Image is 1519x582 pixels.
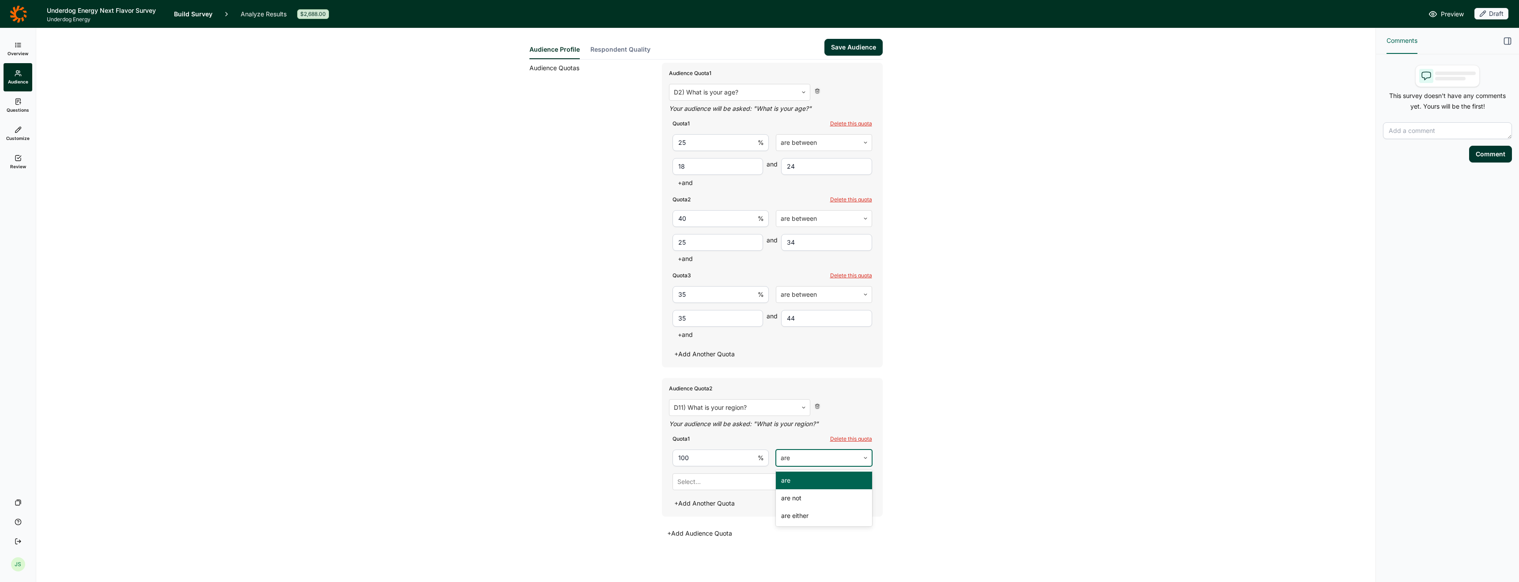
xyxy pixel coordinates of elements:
[756,290,765,299] div: %
[7,107,29,113] span: Questions
[1387,28,1417,54] button: Comments
[669,419,876,428] div: Your audience will be asked: " What is your region? "
[767,160,778,175] span: and
[669,348,740,360] button: +Add Another Quota
[8,50,28,57] span: Overview
[824,39,883,56] button: Save Audience
[756,214,765,223] div: %
[1474,8,1508,20] button: Draft
[673,435,690,442] div: Quota 1
[814,87,821,94] div: Delete Quota
[1469,146,1512,163] button: Comment
[1428,9,1464,19] a: Preview
[297,9,329,19] div: $2,688.00
[669,70,876,77] div: Audience Quota 1
[1383,91,1512,112] p: This survey doesn't have any comments yet. Yours will be the first!
[673,272,691,279] div: Quota 3
[767,312,778,327] span: and
[756,454,765,462] div: %
[669,497,740,510] button: +Add Another Quota
[529,45,580,54] span: Audience Profile
[6,135,30,141] span: Customize
[10,163,26,170] span: Review
[47,16,163,23] span: Underdog Energy
[4,120,32,148] a: Customize
[830,120,872,127] div: Delete this quota
[767,236,778,251] span: and
[673,329,698,341] button: +and
[1441,9,1464,19] span: Preview
[830,196,872,203] div: Delete this quota
[673,177,698,189] button: +and
[673,253,698,265] button: +and
[830,272,872,279] div: Delete this quota
[830,435,872,442] div: Delete this quota
[4,91,32,120] a: Questions
[4,148,32,176] a: Review
[590,45,650,59] button: Respondent Quality
[756,138,765,147] div: %
[4,63,32,91] a: Audience
[1474,8,1508,19] div: Draft
[669,104,876,113] div: Your audience will be asked: " What is your age? "
[669,385,876,392] div: Audience Quota 2
[776,507,872,525] div: are either
[1387,35,1417,46] span: Comments
[11,557,25,571] div: JS
[529,63,662,540] div: Audience Quotas
[776,489,872,507] div: are not
[776,472,872,489] div: are
[662,527,737,540] button: +Add Audience Quota
[673,196,691,203] div: Quota 2
[8,79,28,85] span: Audience
[673,120,690,127] div: Quota 1
[47,5,163,16] h1: Underdog Energy Next Flavor Survey
[4,35,32,63] a: Overview
[814,403,821,410] div: Delete Quota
